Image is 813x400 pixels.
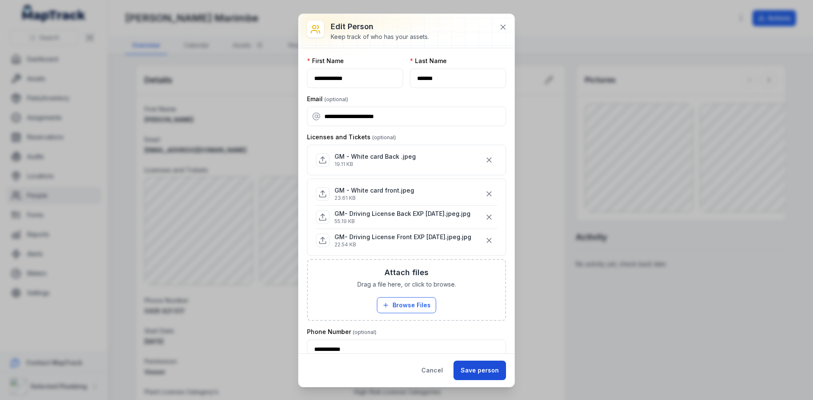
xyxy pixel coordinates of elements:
p: 23.61 KB [335,195,414,201]
h3: Attach files [384,267,429,279]
p: 19.11 KB [335,161,416,168]
p: GM- Driving License Back EXP [DATE].jpeg.jpg [335,210,470,218]
label: First Name [307,57,344,65]
label: Phone Number [307,328,376,336]
button: Save person [454,361,506,380]
p: 22.54 KB [335,241,471,248]
h3: Edit person [331,21,429,33]
button: Cancel [414,361,450,380]
p: GM - White card Back .jpeg [335,152,416,161]
label: Email [307,95,348,103]
div: Keep track of who has your assets. [331,33,429,41]
p: GM - White card front.jpeg [335,186,414,195]
button: Browse Files [377,297,436,313]
label: Last Name [410,57,447,65]
p: 55.19 KB [335,218,470,225]
span: Drag a file here, or click to browse. [357,280,456,289]
p: GM- Driving License Front EXP [DATE].jpeg.jpg [335,233,471,241]
label: Licenses and Tickets [307,133,396,141]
